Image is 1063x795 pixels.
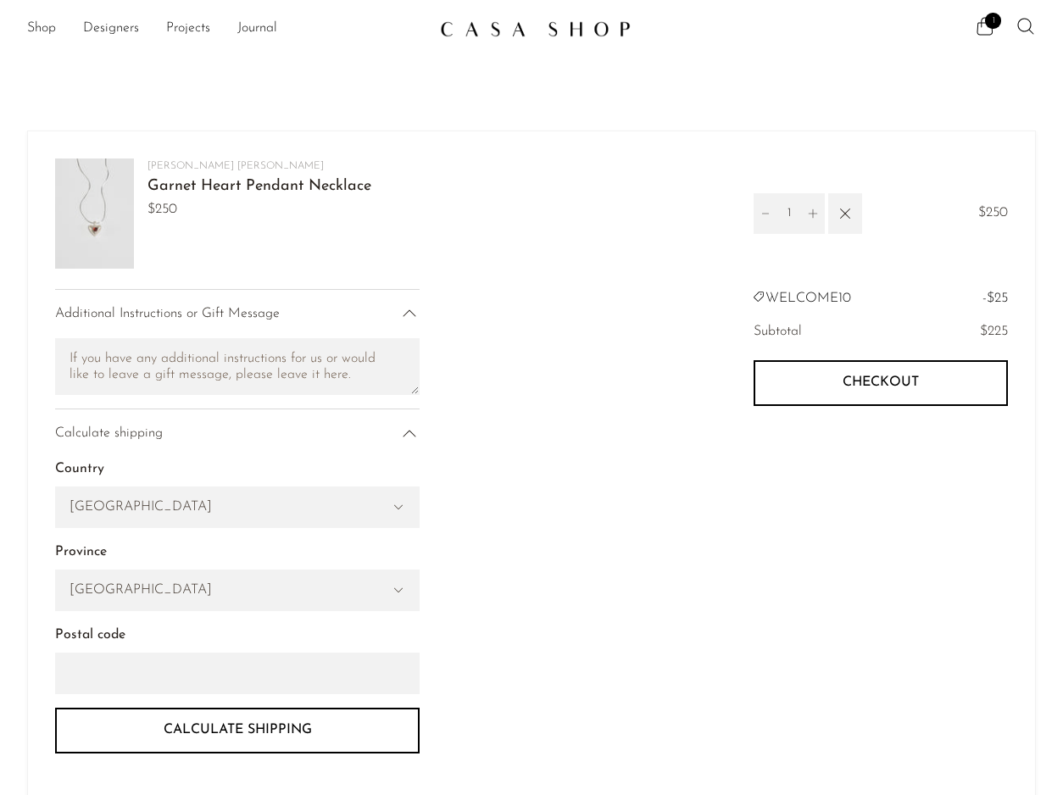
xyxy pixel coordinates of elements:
button: Increment [801,193,825,234]
div: Additional Instructions or Gift Message [55,289,420,339]
a: Shop [27,18,56,40]
span: $225 [980,325,1008,338]
span: $250 [147,199,371,221]
span: Additional Instructions or Gift Message [55,303,280,325]
iframe: PayPal-paypal [754,436,1008,481]
span: $25 [987,292,1008,305]
input: Quantity [777,193,801,234]
button: Checkout [754,360,1008,406]
label: Province [55,542,420,564]
ul: NEW HEADER MENU [27,14,426,43]
span: 1 [985,13,1001,29]
img: Garnet Heart Pendant Necklace [55,158,134,269]
button: Decrement [754,193,777,234]
textarea: Cart note [55,338,420,395]
span: Calculate shipping [55,423,163,445]
span: Subtotal [754,321,802,343]
nav: Desktop navigation [27,14,426,43]
span: $250 [978,203,1008,225]
div: - [962,289,1008,308]
span: Checkout [843,375,919,391]
a: Designers [83,18,139,40]
a: [PERSON_NAME] [PERSON_NAME] [147,161,324,171]
a: Journal [237,18,277,40]
a: Garnet Heart Pendant Necklace [147,179,371,194]
button: Calculate shipping [55,708,420,753]
label: Country [55,459,420,481]
div: Calculate shipping [55,409,420,459]
label: Postal code [55,625,420,647]
div: WELCOME10 [754,289,851,308]
a: Projects [166,18,210,40]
